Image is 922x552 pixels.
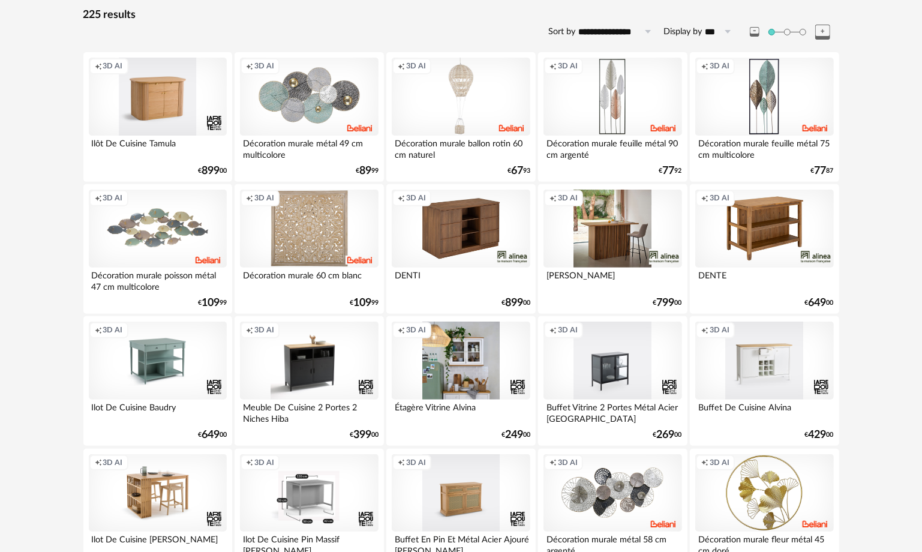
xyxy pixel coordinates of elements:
div: € 99 [356,167,379,175]
div: Ilôt De Cuisine Tamula [89,136,227,160]
div: € 93 [507,167,530,175]
span: 899 [505,299,523,307]
span: 3D AI [103,458,123,467]
span: 3D AI [558,458,578,467]
div: € 00 [501,431,530,439]
span: Creation icon [701,458,708,467]
div: € 92 [659,167,682,175]
div: Décoration murale feuille métal 90 cm argenté [543,136,681,160]
div: Meuble De Cuisine 2 Portes 2 Niches Hiba [240,400,378,424]
div: € 00 [350,431,379,439]
a: Creation icon 3D AI Ilot De Cuisine Baudry €64900 [83,316,232,446]
div: € 00 [501,299,530,307]
div: DENTI [392,268,530,292]
a: Creation icon 3D AI Décoration murale feuille métal 90 cm argenté €7792 [538,52,687,182]
div: € 00 [653,431,682,439]
div: € 00 [805,431,834,439]
a: Creation icon 3D AI Buffet Vitrine 2 Portes Métal Acier [GEOGRAPHIC_DATA] €26900 [538,316,687,446]
span: 3D AI [710,193,729,203]
span: Creation icon [246,61,253,71]
span: 3D AI [710,61,729,71]
a: Creation icon 3D AI DENTE €64900 [690,184,839,314]
span: 649 [202,431,220,439]
div: Ilot De Cuisine Baudry [89,400,227,424]
span: 3D AI [254,325,274,335]
span: Creation icon [246,458,253,467]
a: Creation icon 3D AI DENTI €89900 [386,184,535,314]
span: Creation icon [549,61,557,71]
span: 3D AI [103,325,123,335]
span: 3D AI [103,61,123,71]
span: Creation icon [549,193,557,203]
a: Creation icon 3D AI Étagère Vitrine Alvina €24900 [386,316,535,446]
span: 3D AI [558,61,578,71]
a: Creation icon 3D AI Décoration murale poisson métal 47 cm multicolore €10999 [83,184,232,314]
span: Creation icon [246,325,253,335]
span: 269 [657,431,675,439]
span: 399 [353,431,371,439]
span: Creation icon [549,325,557,335]
a: Creation icon 3D AI Meuble De Cuisine 2 Portes 2 Niches Hiba €39900 [235,316,383,446]
a: Creation icon 3D AI Ilôt De Cuisine Tamula €89900 [83,52,232,182]
div: € 99 [198,299,227,307]
div: € 00 [198,431,227,439]
span: Creation icon [95,193,102,203]
span: 3D AI [558,193,578,203]
span: 899 [202,167,220,175]
span: Creation icon [95,61,102,71]
span: 3D AI [254,458,274,467]
span: Creation icon [95,325,102,335]
span: Creation icon [398,458,405,467]
a: Creation icon 3D AI Décoration murale métal 49 cm multicolore €8999 [235,52,383,182]
span: 3D AI [103,193,123,203]
span: 3D AI [254,193,274,203]
a: Creation icon 3D AI Décoration murale feuille métal 75 cm multicolore €7787 [690,52,839,182]
span: 249 [505,431,523,439]
span: 799 [657,299,675,307]
span: 3D AI [406,61,426,71]
span: 77 [815,167,827,175]
div: [PERSON_NAME] [543,268,681,292]
span: 77 [663,167,675,175]
span: 649 [809,299,827,307]
div: Décoration murale feuille métal 75 cm multicolore [695,136,833,160]
label: Sort by [549,26,576,38]
div: € 99 [350,299,379,307]
div: Buffet Vitrine 2 Portes Métal Acier [GEOGRAPHIC_DATA] [543,400,681,424]
span: Creation icon [701,61,708,71]
a: Creation icon 3D AI Décoration murale ballon rotin 60 cm naturel €6793 [386,52,535,182]
span: Creation icon [549,458,557,467]
div: Décoration murale ballon rotin 60 cm naturel [392,136,530,160]
span: Creation icon [246,193,253,203]
div: Buffet De Cuisine Alvina [695,400,833,424]
a: Creation icon 3D AI Décoration murale 60 cm blanc €10999 [235,184,383,314]
div: € 87 [811,167,834,175]
div: Décoration murale poisson métal 47 cm multicolore [89,268,227,292]
span: Creation icon [398,325,405,335]
span: 109 [353,299,371,307]
span: 3D AI [406,193,426,203]
span: 3D AI [710,458,729,467]
span: 3D AI [710,325,729,335]
span: Creation icon [398,61,405,71]
span: 67 [511,167,523,175]
div: DENTE [695,268,833,292]
span: Creation icon [398,193,405,203]
div: 225 results [83,8,839,22]
span: 3D AI [254,61,274,71]
span: 89 [359,167,371,175]
span: 429 [809,431,827,439]
div: € 00 [653,299,682,307]
span: Creation icon [701,325,708,335]
span: 3D AI [558,325,578,335]
div: Décoration murale métal 49 cm multicolore [240,136,378,160]
span: 3D AI [406,325,426,335]
div: Étagère Vitrine Alvina [392,400,530,424]
label: Display by [664,26,702,38]
span: Creation icon [701,193,708,203]
div: € 00 [805,299,834,307]
span: 3D AI [406,458,426,467]
div: € 00 [198,167,227,175]
div: Décoration murale 60 cm blanc [240,268,378,292]
a: Creation icon 3D AI [PERSON_NAME] €79900 [538,184,687,314]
